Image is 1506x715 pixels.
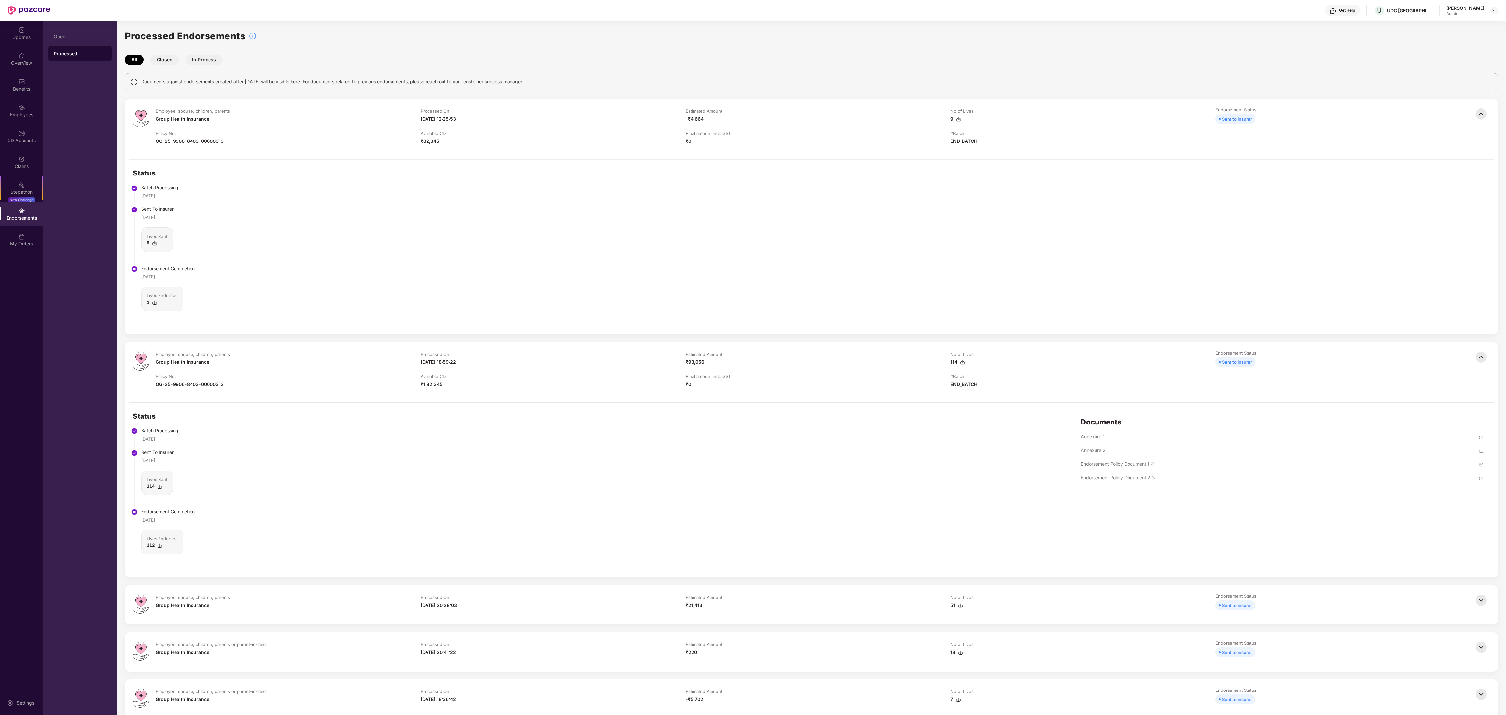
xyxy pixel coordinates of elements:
div: Policy No. [156,374,176,379]
img: svg+xml;base64,PHN2ZyBpZD0iRG93bmxvYWQtMzJ4MzIiIHhtbG5zPSJodHRwOi8vd3d3LnczLm9yZy8yMDAwL3N2ZyIgd2... [956,697,961,702]
div: Sent to insurer [1222,602,1252,609]
img: svg+xml;base64,PHN2ZyBpZD0iQmFjay0zMngzMiIgeG1sbnM9Imh0dHA6Ly93d3cudzMub3JnLzIwMDAvc3ZnIiB3aWR0aD... [1474,593,1488,607]
div: Sent to insurer [1222,358,1252,366]
div: Lives Sent [147,233,167,240]
div: [PERSON_NAME] [1447,5,1484,11]
div: 9 [950,115,961,123]
img: svg+xml;base64,PHN2ZyBpZD0iSW5mbyIgeG1sbnM9Imh0dHA6Ly93d3cudzMub3JnLzIwMDAvc3ZnIiB3aWR0aD0iMTQiIG... [1152,475,1156,479]
div: Estimated Amount [686,351,722,357]
div: Estimated Amount [686,594,722,600]
div: Batch Processing [141,184,195,191]
div: OG-25-9906-8403-00000313 [156,381,224,388]
div: [DATE] 18:36:42 [421,696,456,703]
h1: Processed Endorsements [125,29,245,43]
div: [DATE] 12:25:53 [421,115,456,123]
span: Documents against endorsements created after [DATE] will be visible here. For documents related t... [141,78,524,85]
img: svg+xml;base64,PHN2ZyBpZD0iSW5mbyIgeG1sbnM9Imh0dHA6Ly93d3cudzMub3JnLzIwMDAvc3ZnIiB3aWR0aD0iMTQiIG... [1151,462,1155,466]
div: Endorsement Status [1215,640,1256,646]
div: Endorsement Policy Document 2 [1081,474,1150,481]
div: OG-25-9906-8403-00000313 [156,138,224,145]
div: Endorsement Status [1215,350,1256,356]
div: 18 [950,649,963,656]
img: svg+xml;base64,PHN2ZyBpZD0iU3RlcC1Eb25lLTMyeDMyIiB4bWxucz0iaHR0cDovL3d3dy53My5vcmcvMjAwMC9zdmciIH... [131,185,138,191]
div: [DATE] [141,214,155,221]
div: Sent to insurer [1222,649,1252,656]
img: svg+xml;base64,PHN2ZyB4bWxucz0iaHR0cDovL3d3dy53My5vcmcvMjAwMC9zdmciIHdpZHRoPSIyMSIgaGVpZ2h0PSIyMC... [18,182,25,188]
img: svg+xml;base64,PHN2ZyBpZD0iRG93bmxvYWQtMzJ4MzIiIHhtbG5zPSJodHRwOi8vd3d3LnczLm9yZy8yMDAwL3N2ZyIgd2... [152,241,157,246]
div: [DATE] [141,517,155,523]
div: No of Lives [950,351,974,357]
div: Documents [1081,417,1484,426]
b: 9 [147,240,149,245]
img: svg+xml;base64,PHN2ZyBpZD0iRG93bmxvYWQtMzJ4MzIiIHhtbG5zPSJodHRwOi8vd3d3LnczLm9yZy8yMDAwL3N2ZyIgd2... [1479,475,1484,481]
div: ₹220 [686,649,697,656]
b: 114 [147,483,155,489]
div: No of Lives [950,108,974,114]
div: Admin [1447,11,1484,16]
div: Processed On [421,594,449,600]
div: Group Health Insurance [156,115,209,123]
img: svg+xml;base64,PHN2ZyBpZD0iRG93bmxvYWQtMzJ4MzIiIHhtbG5zPSJodHRwOi8vd3d3LnczLm9yZy8yMDAwL3N2ZyIgd2... [958,603,963,608]
img: svg+xml;base64,PHN2ZyBpZD0iSW5mb18tXzMyeDMyIiBkYXRhLW5hbWU9IkluZm8gLSAzMngzMiIgeG1sbnM9Imh0dHA6Ly... [249,32,257,40]
img: svg+xml;base64,PHN2ZyBpZD0iRG93bmxvYWQtMzJ4MzIiIHhtbG5zPSJodHRwOi8vd3d3LnczLm9yZy8yMDAwL3N2ZyIgd2... [960,360,965,365]
div: [DATE] [141,457,155,464]
img: svg+xml;base64,PHN2ZyBpZD0iRG93bmxvYWQtMzJ4MzIiIHhtbG5zPSJodHRwOi8vd3d3LnczLm9yZy8yMDAwL3N2ZyIgd2... [1479,462,1484,467]
div: Employee, spouse, children, parents [156,108,230,114]
div: -₹5,702 [686,696,703,703]
button: In Process [186,55,223,65]
img: svg+xml;base64,PHN2ZyBpZD0iQ2xhaW0iIHhtbG5zPSJodHRwOi8vd3d3LnczLm9yZy8yMDAwL3N2ZyIgd2lkdGg9IjIwIi... [18,156,25,162]
div: Estimated Amount [686,641,722,647]
div: Stepathon [1,189,42,195]
div: Batch Processing [141,427,195,434]
div: -₹4,664 [686,115,704,123]
div: Group Health Insurance [156,602,209,609]
div: Sent to insurer [1222,115,1252,123]
div: [DATE] [141,192,155,199]
img: svg+xml;base64,PHN2ZyBpZD0iQmFjay0zMngzMiIgeG1sbnM9Imh0dHA6Ly93d3cudzMub3JnLzIwMDAvc3ZnIiB3aWR0aD... [1474,687,1488,702]
div: [DATE] 18:59:22 [421,358,456,366]
div: Sent To Insurer [141,206,195,213]
div: [DATE] [141,274,155,280]
div: Processed On [421,689,449,694]
h2: Status [133,168,195,178]
div: ₹93,056 [686,358,704,366]
div: Processed On [421,351,449,357]
div: Lives Endorsed [147,292,178,299]
img: svg+xml;base64,PHN2ZyBpZD0iTXlfT3JkZXJzIiBkYXRhLW5hbWU9Ik15IE9yZGVycyIgeG1sbnM9Imh0dHA6Ly93d3cudz... [18,233,25,240]
img: svg+xml;base64,PHN2ZyBpZD0iRG93bmxvYWQtMzJ4MzIiIHhtbG5zPSJodHRwOi8vd3d3LnczLm9yZy8yMDAwL3N2ZyIgd2... [1479,448,1484,453]
div: Group Health Insurance [156,696,209,703]
div: No of Lives [950,594,974,600]
img: svg+xml;base64,PHN2ZyBpZD0iQmVuZWZpdHMiIHhtbG5zPSJodHRwOi8vd3d3LnczLm9yZy8yMDAwL3N2ZyIgd2lkdGg9Ij... [18,78,25,85]
div: Employee, spouse, children, parents [156,594,230,600]
div: UDC [GEOGRAPHIC_DATA] [1387,8,1433,14]
button: Closed [150,55,179,65]
div: Estimated Amount [686,689,722,694]
div: ₹1,82,345 [421,381,443,388]
img: svg+xml;base64,PHN2ZyB4bWxucz0iaHR0cDovL3d3dy53My5vcmcvMjAwMC9zdmciIHdpZHRoPSI0OS4zMiIgaGVpZ2h0PS... [133,107,149,127]
img: svg+xml;base64,PHN2ZyBpZD0iRG93bmxvYWQtMzJ4MzIiIHhtbG5zPSJodHRwOi8vd3d3LnczLm9yZy8yMDAwL3N2ZyIgd2... [958,650,963,655]
div: ₹82,345 [421,138,439,145]
div: Processed On [421,641,449,647]
img: svg+xml;base64,PHN2ZyB4bWxucz0iaHR0cDovL3d3dy53My5vcmcvMjAwMC9zdmciIHdpZHRoPSI0OS4zMiIgaGVpZ2h0PS... [133,640,149,661]
div: Get Help [1339,8,1355,13]
div: Endorsement Status [1215,687,1256,693]
img: svg+xml;base64,PHN2ZyBpZD0iQ0RfQWNjb3VudHMiIGRhdGEtbmFtZT0iQ0QgQWNjb3VudHMiIHhtbG5zPSJodHRwOi8vd3... [18,130,25,137]
div: END_BATCH [950,381,977,388]
img: svg+xml;base64,PHN2ZyBpZD0iVXBkYXRlZCIgeG1sbnM9Imh0dHA6Ly93d3cudzMub3JnLzIwMDAvc3ZnIiB3aWR0aD0iMj... [18,27,25,33]
div: Employee, spouse, children, parents or parent-in-laws [156,641,267,647]
div: [DATE] 20:28:03 [421,602,457,609]
img: svg+xml;base64,PHN2ZyBpZD0iRG93bmxvYWQtMzJ4MzIiIHhtbG5zPSJodHRwOi8vd3d3LnczLm9yZy8yMDAwL3N2ZyIgd2... [157,543,162,548]
div: Employee, spouse, children, parents or parent-in-laws [156,689,267,694]
img: svg+xml;base64,PHN2ZyB4bWxucz0iaHR0cDovL3d3dy53My5vcmcvMjAwMC9zdmciIHdpZHRoPSI0OS4zMiIgaGVpZ2h0PS... [133,593,149,614]
div: Endorsement Status [1215,107,1256,113]
div: No of Lives [950,689,974,694]
img: svg+xml;base64,PHN2ZyBpZD0iRW1wbG95ZWVzIiB4bWxucz0iaHR0cDovL3d3dy53My5vcmcvMjAwMC9zdmciIHdpZHRoPS... [18,104,25,111]
div: Available CD [421,130,446,136]
div: Group Health Insurance [156,649,209,656]
div: Endorsement Policy Document 1 [1081,461,1149,467]
div: Endorsement Completion [141,265,195,272]
div: Employee, spouse, children, parents [156,351,230,357]
div: Annexure 2 [1081,447,1106,453]
img: svg+xml;base64,PHN2ZyBpZD0iRG93bmxvYWQtMzJ4MzIiIHhtbG5zPSJodHRwOi8vd3d3LnczLm9yZy8yMDAwL3N2ZyIgd2... [152,300,157,305]
img: svg+xml;base64,PHN2ZyBpZD0iRW5kb3JzZW1lbnRzIiB4bWxucz0iaHR0cDovL3d3dy53My5vcmcvMjAwMC9zdmciIHdpZH... [18,208,25,214]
